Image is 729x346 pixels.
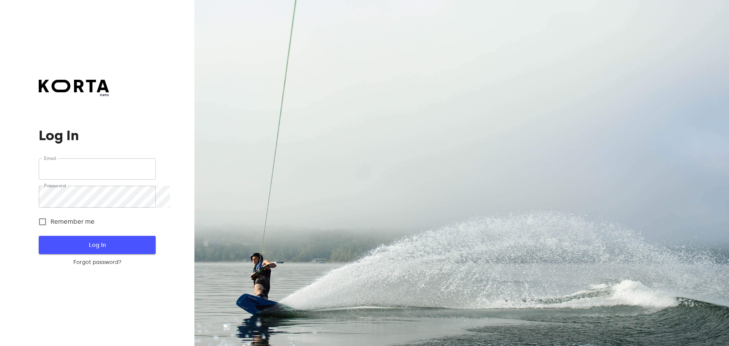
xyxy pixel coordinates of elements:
[39,236,155,254] button: Log In
[39,128,155,143] h1: Log In
[39,80,109,98] a: beta
[39,259,155,266] a: Forgot password?
[50,217,95,226] span: Remember me
[51,240,143,250] span: Log In
[39,80,109,92] img: Korta
[39,92,109,98] span: beta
